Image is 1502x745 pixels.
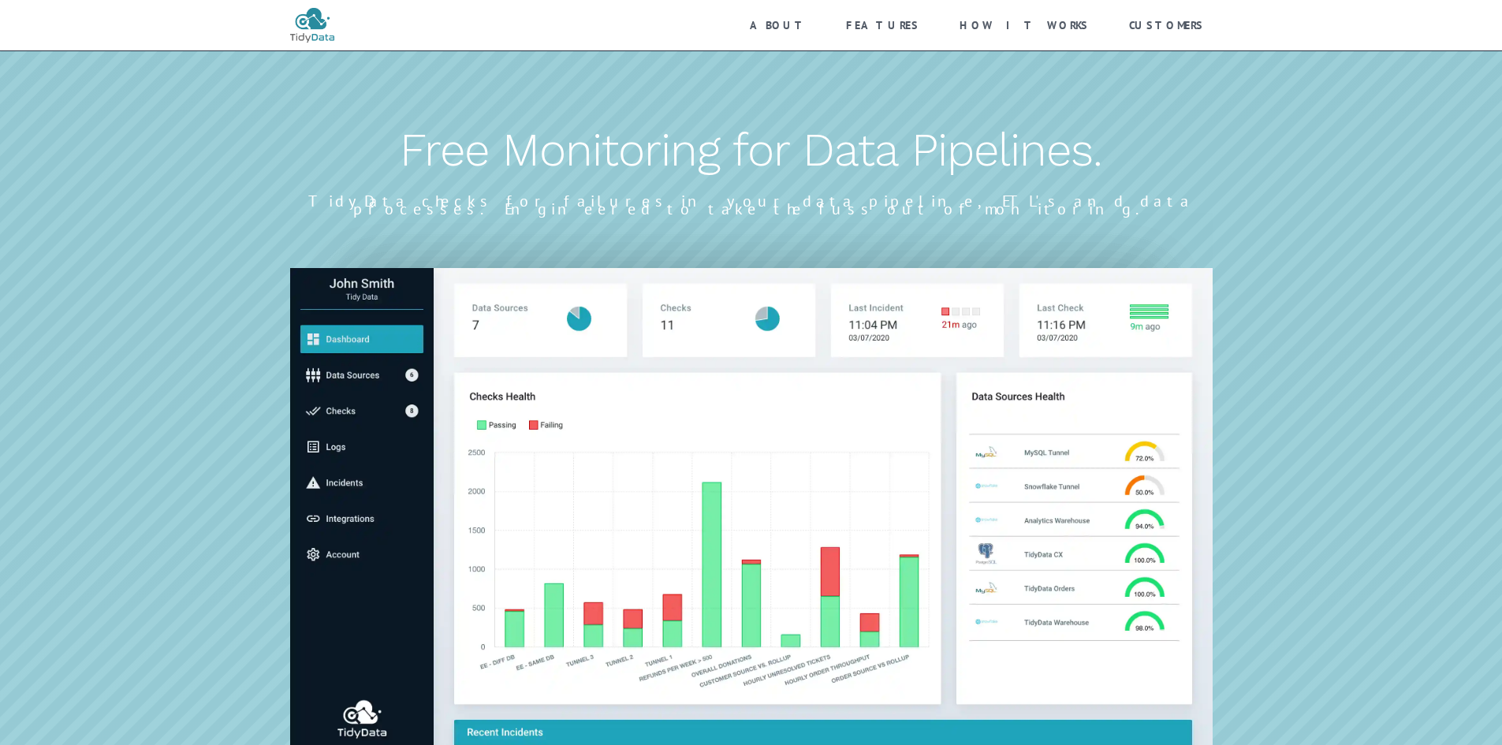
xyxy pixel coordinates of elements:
[1109,8,1224,43] a: Customers
[940,8,1109,43] a: How It Works
[826,8,940,43] a: Features
[290,197,1213,213] span: TidyData checks for failures in your data pipeline, ETL's and data processes. Engineered to take ...
[290,102,1213,197] h1: Free Monitoring for Data Pipelines.
[730,8,826,43] a: About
